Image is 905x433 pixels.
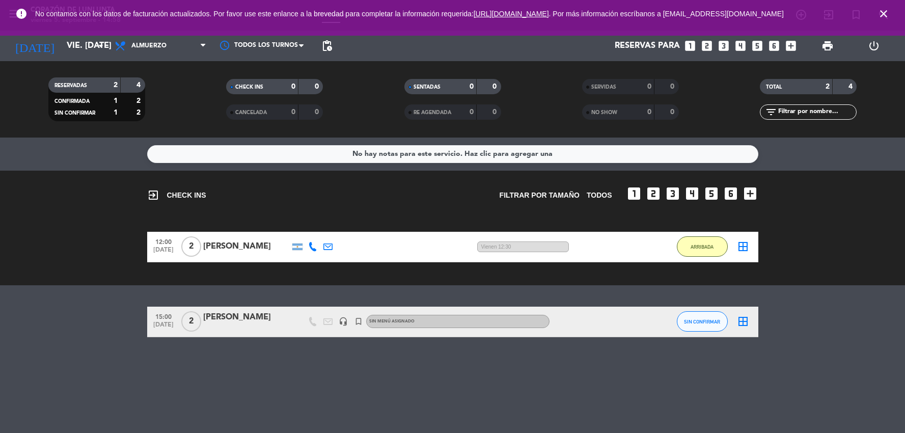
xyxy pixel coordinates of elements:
span: Almuerzo [131,42,167,49]
span: Sin menú asignado [369,319,415,323]
i: power_settings_new [868,40,880,52]
i: add_box [784,39,798,52]
strong: 0 [315,83,321,90]
span: 2 [181,236,201,257]
span: RESERVADAS [54,83,87,88]
span: 15:00 [151,310,176,322]
strong: 0 [291,109,295,116]
i: headset_mic [339,317,348,326]
i: looks_two [645,185,662,202]
span: CANCELADA [235,110,267,115]
strong: 0 [492,109,499,116]
div: [PERSON_NAME] [203,240,290,253]
strong: 2 [136,97,143,104]
a: [URL][DOMAIN_NAME] [474,10,549,18]
strong: 1 [114,97,118,104]
button: SIN CONFIRMAR [677,311,728,332]
strong: 0 [670,83,676,90]
span: SIN CONFIRMAR [54,111,95,116]
i: looks_6 [723,185,739,202]
span: Vienen 12:30 [477,241,569,252]
i: add_box [742,185,758,202]
span: 12:00 [151,235,176,247]
i: looks_3 [665,185,681,202]
i: looks_4 [684,185,700,202]
strong: 0 [492,83,499,90]
i: close [877,8,890,20]
i: error [15,8,28,20]
input: Filtrar por nombre... [777,106,856,118]
span: ARRIBADA [691,244,714,250]
i: looks_one [626,185,642,202]
span: RE AGENDADA [414,110,451,115]
i: looks_3 [717,39,730,52]
strong: 0 [670,109,676,116]
strong: 0 [647,109,651,116]
span: SENTADAS [414,85,441,90]
i: border_all [737,240,749,253]
i: looks_two [700,39,714,52]
i: looks_4 [734,39,747,52]
i: filter_list [765,106,777,118]
strong: 0 [647,83,651,90]
strong: 2 [136,109,143,116]
span: 2 [181,311,201,332]
span: SIN CONFIRMAR [684,319,720,324]
span: Reservas para [615,41,680,51]
strong: 0 [470,109,474,116]
span: NO SHOW [591,110,617,115]
i: looks_5 [703,185,720,202]
a: . Por más información escríbanos a [EMAIL_ADDRESS][DOMAIN_NAME] [549,10,784,18]
span: CHECK INS [235,85,263,90]
div: [PERSON_NAME] [203,311,290,324]
span: No contamos con los datos de facturación actualizados. Por favor use este enlance a la brevedad p... [35,10,784,18]
strong: 4 [136,82,143,89]
span: SERVIDAS [591,85,616,90]
i: border_all [737,315,749,328]
i: [DATE] [8,35,62,57]
i: exit_to_app [147,189,159,201]
button: ARRIBADA [677,236,728,257]
span: [DATE] [151,321,176,333]
span: TOTAL [766,85,782,90]
div: No hay notas para este servicio. Haz clic para agregar una [352,148,553,160]
div: LOG OUT [851,31,897,61]
strong: 2 [826,83,830,90]
span: [DATE] [151,247,176,258]
strong: 0 [291,83,295,90]
i: arrow_drop_down [95,40,107,52]
i: turned_in_not [354,317,363,326]
i: looks_one [683,39,697,52]
strong: 4 [848,83,855,90]
span: CONFIRMADA [54,99,90,104]
span: CHECK INS [147,189,206,201]
i: looks_6 [767,39,781,52]
i: looks_5 [751,39,764,52]
span: pending_actions [321,40,333,52]
strong: 1 [114,109,118,116]
span: TODOS [587,190,612,201]
strong: 0 [315,109,321,116]
strong: 0 [470,83,474,90]
span: print [821,40,834,52]
strong: 2 [114,82,118,89]
span: Filtrar por tamaño [500,190,580,201]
